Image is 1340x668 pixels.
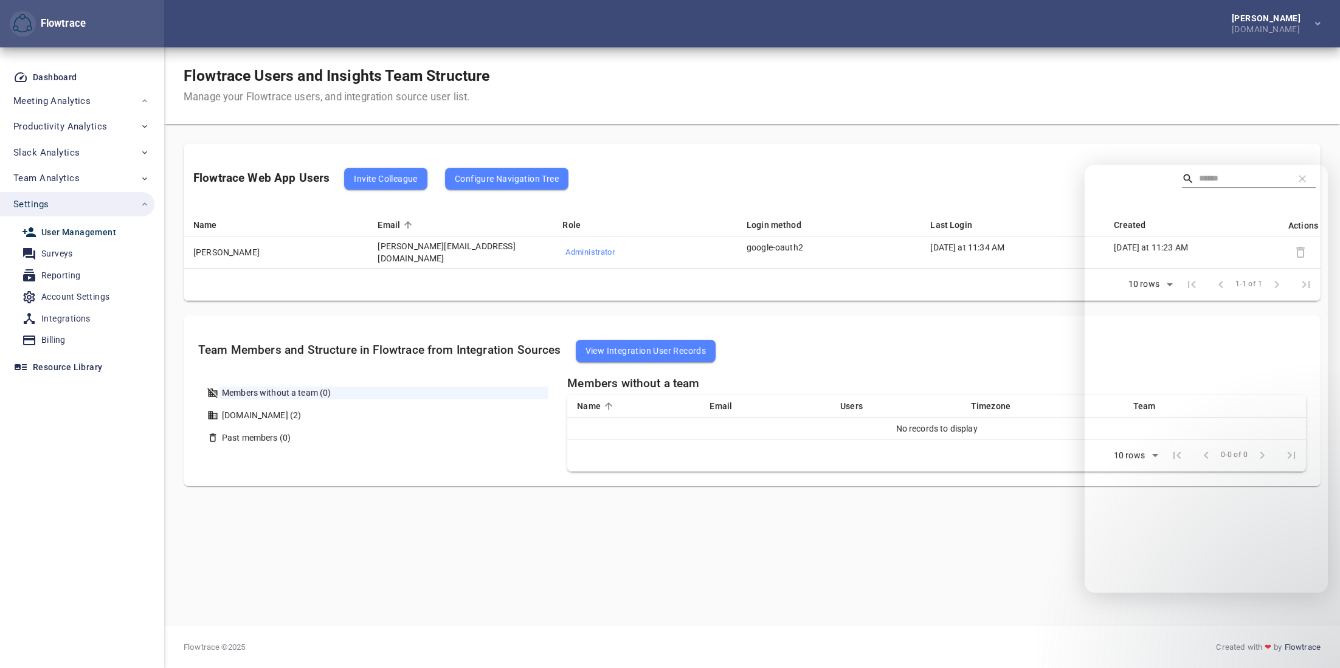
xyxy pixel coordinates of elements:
[930,218,987,232] span: Last Login
[562,218,596,232] span: Role
[1285,641,1321,653] a: Flowtrace
[840,399,879,413] span: Users
[193,218,233,232] span: Name
[344,168,427,190] button: Invite Colleague
[565,246,719,260] span: Administrator
[1085,165,1328,593] iframe: Intercom live chat
[184,67,489,85] h1: Flowtrace Users and Insights Team Structure
[747,218,817,232] span: Login method
[184,90,489,105] div: Manage your Flowtrace users, and integration source user list.
[577,399,685,413] div: Name
[567,377,1306,391] h5: Members without a team
[971,399,1109,413] div: Timezone
[1212,10,1330,37] button: [PERSON_NAME][DOMAIN_NAME]
[36,16,86,31] div: Flowtrace
[562,218,722,232] div: Role
[1232,14,1305,22] div: [PERSON_NAME]
[13,93,91,109] span: Meeting Analytics
[747,241,907,253] p: google-oauth2
[378,218,416,232] span: Email
[1232,22,1305,33] div: [DOMAIN_NAME]
[41,246,73,261] div: Surveys
[1216,641,1321,653] div: Created with
[747,218,907,232] div: Login method
[41,268,81,283] div: Reporting
[710,399,748,413] span: Email
[198,330,1306,371] h5: Team Members and Structure in Flowtrace from Integration Sources
[41,289,109,305] div: Account Settings
[219,432,548,444] div: Past members (0)
[13,145,80,160] span: Slack Analytics
[577,399,616,413] span: Name
[13,119,107,134] span: Productivity Analytics
[930,218,1090,232] div: Last Login
[971,399,1026,413] span: Timezone
[10,11,36,37] button: Flowtrace
[455,171,559,186] span: Configure Navigation Tree
[1262,641,1274,653] span: ❤
[13,170,80,186] span: Team Analytics
[562,243,722,262] button: Administrator
[33,70,77,85] div: Dashboard
[41,332,66,348] div: Billing
[368,236,553,269] td: [PERSON_NAME][EMAIL_ADDRESS][DOMAIN_NAME]
[378,218,538,232] div: Email
[219,409,548,422] div: [DOMAIN_NAME] (2)
[184,641,245,653] span: Flowtrace © 2025
[840,399,947,413] div: Users
[193,218,353,232] div: Name
[13,14,32,33] img: Flowtrace
[576,340,716,362] button: View Integration User Records
[13,196,49,212] span: Settings
[41,225,116,240] div: User Management
[219,387,548,399] div: Members without a team (0)
[354,171,417,186] span: Invite Colleague
[184,236,368,269] td: [PERSON_NAME]
[33,360,102,375] div: Resource Library
[1299,602,1328,632] iframe: Intercom live chat
[193,158,568,199] div: Flowtrace Web App Users
[41,311,91,326] div: Integrations
[930,241,1090,253] p: [DATE] at 11:34 AM
[1274,641,1282,653] span: by
[567,418,1306,439] td: No records to display
[10,11,86,37] div: Flowtrace
[710,399,816,413] div: Email
[445,168,568,190] button: Configure Navigation Tree
[585,343,706,358] span: View Integration User Records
